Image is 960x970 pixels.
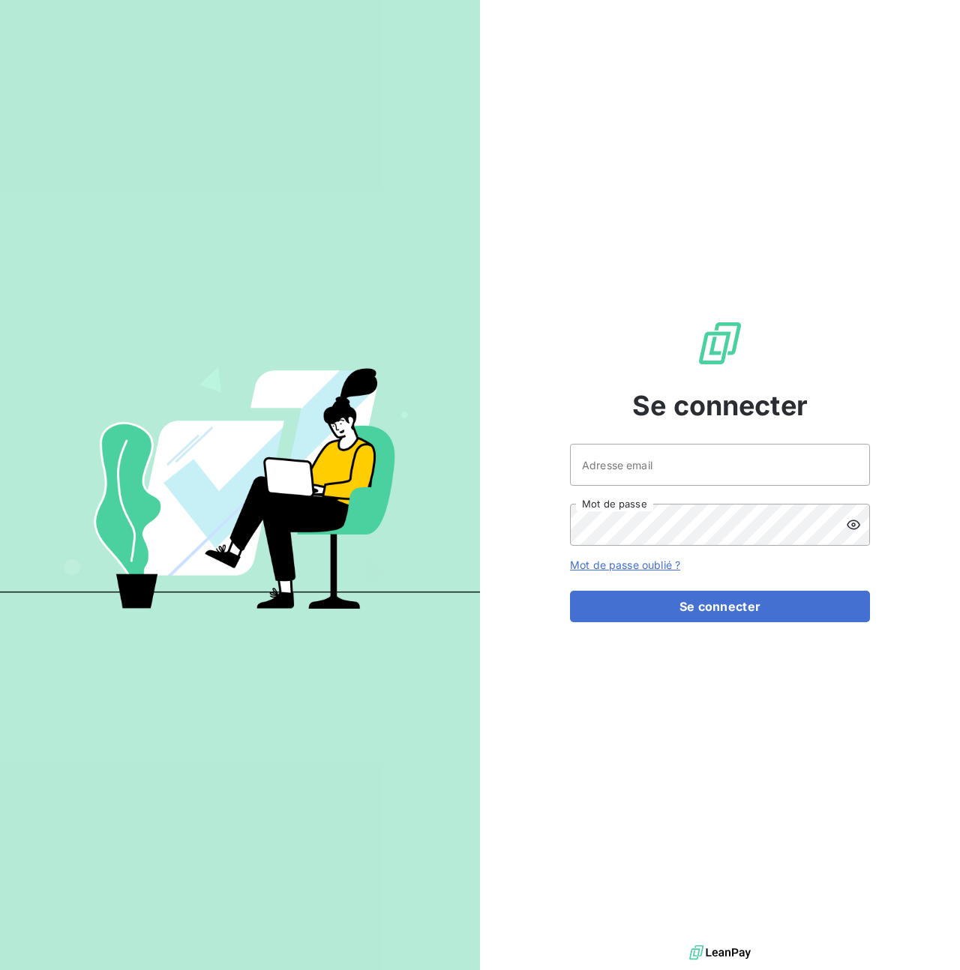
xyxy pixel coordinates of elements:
span: Se connecter [632,385,808,426]
img: Logo LeanPay [696,319,744,367]
img: logo [689,942,751,964]
a: Mot de passe oublié ? [570,558,680,571]
input: placeholder [570,444,870,486]
button: Se connecter [570,591,870,622]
